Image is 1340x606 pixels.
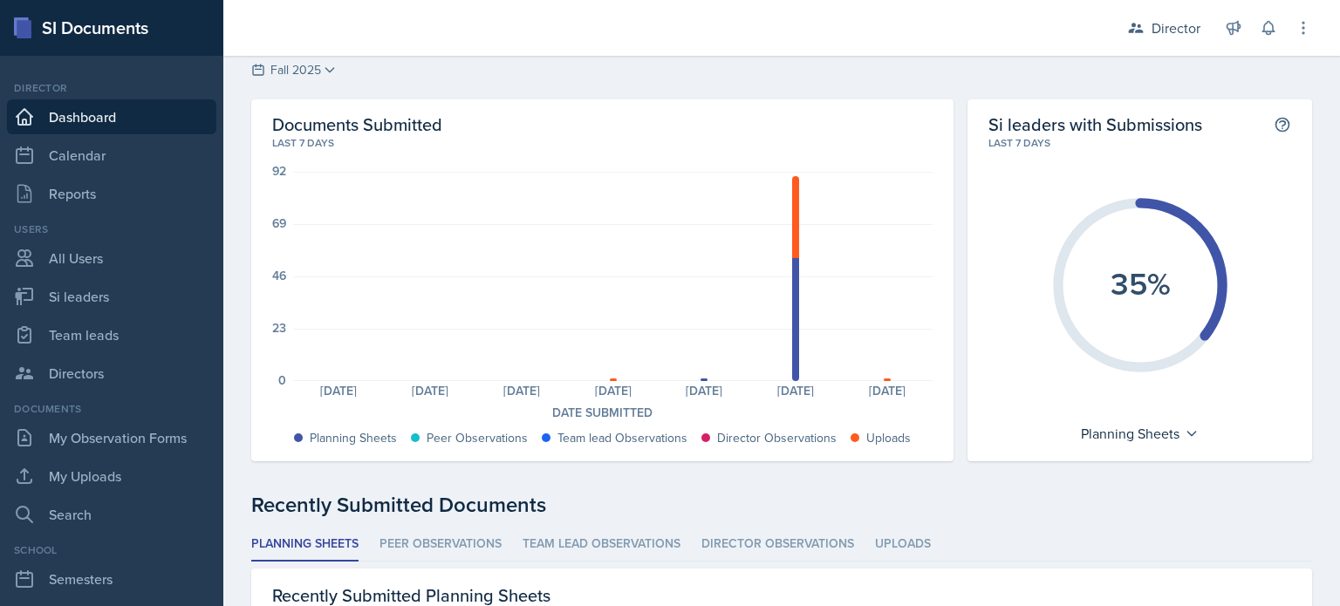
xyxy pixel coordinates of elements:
[7,497,216,532] a: Search
[270,61,321,79] span: Fall 2025
[988,113,1202,135] h2: Si leaders with Submissions
[293,385,385,397] div: [DATE]
[7,356,216,391] a: Directors
[7,542,216,558] div: School
[7,279,216,314] a: Si leaders
[7,176,216,211] a: Reports
[272,322,286,334] div: 23
[272,404,933,422] div: Date Submitted
[659,385,750,397] div: [DATE]
[1110,261,1170,306] text: 35%
[567,385,659,397] div: [DATE]
[7,80,216,96] div: Director
[310,429,397,447] div: Planning Sheets
[7,401,216,417] div: Documents
[7,317,216,352] a: Team leads
[272,135,933,151] div: Last 7 days
[7,562,216,596] a: Semesters
[272,113,933,135] h2: Documents Submitted
[251,528,359,562] li: Planning Sheets
[272,217,286,229] div: 69
[1072,419,1207,447] div: Planning Sheets
[272,165,286,177] div: 92
[7,138,216,173] a: Calendar
[717,429,837,447] div: Director Observations
[1152,17,1200,38] div: Director
[385,385,476,397] div: [DATE]
[251,489,1312,521] div: Recently Submitted Documents
[7,221,216,237] div: Users
[7,420,216,455] a: My Observation Forms
[272,269,286,282] div: 46
[523,528,680,562] li: Team lead Observations
[875,528,931,562] li: Uploads
[7,99,216,134] a: Dashboard
[701,528,854,562] li: Director Observations
[557,429,687,447] div: Team lead Observations
[379,528,502,562] li: Peer Observations
[866,429,911,447] div: Uploads
[476,385,568,397] div: [DATE]
[988,135,1291,151] div: Last 7 days
[278,374,286,386] div: 0
[842,385,933,397] div: [DATE]
[7,459,216,494] a: My Uploads
[427,429,528,447] div: Peer Observations
[750,385,842,397] div: [DATE]
[7,241,216,276] a: All Users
